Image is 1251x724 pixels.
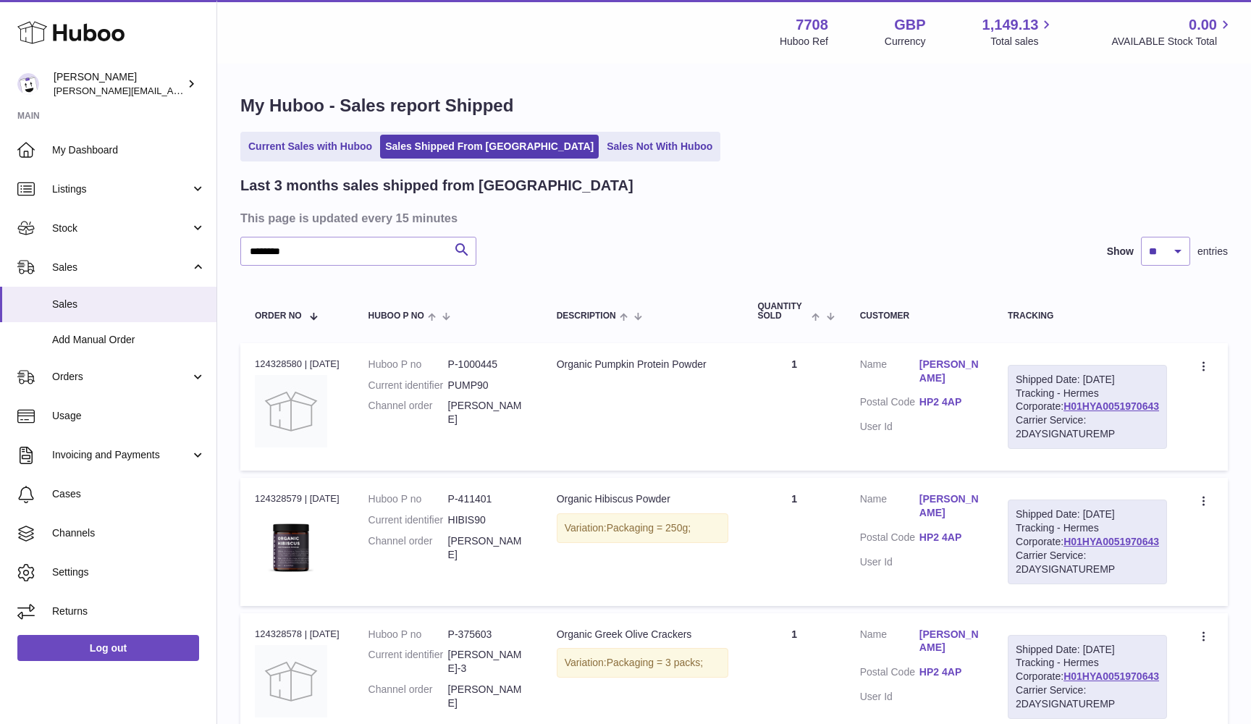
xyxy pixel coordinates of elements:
[607,657,703,668] span: Packaging = 3 packs;
[557,628,729,641] div: Organic Greek Olive Crackers
[240,94,1228,117] h1: My Huboo - Sales report Shipped
[919,531,979,544] a: HP2 4AP
[54,70,184,98] div: [PERSON_NAME]
[1063,670,1159,682] a: H01HYA0051970643
[1189,15,1217,35] span: 0.00
[557,358,729,371] div: Organic Pumpkin Protein Powder
[860,420,919,434] dt: User Id
[448,379,528,392] dd: PUMP90
[380,135,599,159] a: Sales Shipped From [GEOGRAPHIC_DATA]
[368,628,448,641] dt: Huboo P no
[240,176,633,195] h2: Last 3 months sales shipped from [GEOGRAPHIC_DATA]
[255,375,327,447] img: no-photo.jpg
[1016,373,1159,387] div: Shipped Date: [DATE]
[52,409,206,423] span: Usage
[557,513,729,543] div: Variation:
[255,358,340,371] div: 124328580 | [DATE]
[860,395,919,413] dt: Postal Code
[860,311,979,321] div: Customer
[52,448,190,462] span: Invoicing and Payments
[17,73,39,95] img: victor@erbology.co
[368,683,448,710] dt: Channel order
[448,683,528,710] dd: [PERSON_NAME]
[982,15,1056,49] a: 1,149.13 Total sales
[255,311,302,321] span: Order No
[17,635,199,661] a: Log out
[796,15,828,35] strong: 7708
[1016,683,1159,711] div: Carrier Service: 2DAYSIGNATUREMP
[602,135,717,159] a: Sales Not With Huboo
[990,35,1055,49] span: Total sales
[894,15,925,35] strong: GBP
[448,628,528,641] dd: P-375603
[54,85,290,96] span: [PERSON_NAME][EMAIL_ADDRESS][DOMAIN_NAME]
[448,399,528,426] dd: [PERSON_NAME]
[860,665,919,683] dt: Postal Code
[368,358,448,371] dt: Huboo P no
[743,343,845,471] td: 1
[1111,15,1234,49] a: 0.00 AVAILABLE Stock Total
[919,492,979,520] a: [PERSON_NAME]
[557,492,729,506] div: Organic Hibiscus Powder
[448,534,528,562] dd: [PERSON_NAME]
[919,395,979,409] a: HP2 4AP
[448,513,528,527] dd: HIBIS90
[52,526,206,540] span: Channels
[1111,35,1234,49] span: AVAILABLE Stock Total
[1008,365,1167,449] div: Tracking - Hermes Corporate:
[860,358,919,389] dt: Name
[52,333,206,347] span: Add Manual Order
[557,311,616,321] span: Description
[52,605,206,618] span: Returns
[1008,311,1167,321] div: Tracking
[52,487,206,501] span: Cases
[919,358,979,385] a: [PERSON_NAME]
[52,565,206,579] span: Settings
[780,35,828,49] div: Huboo Ref
[1063,536,1159,547] a: H01HYA0051970643
[607,522,691,534] span: Packaging = 250g;
[240,210,1224,226] h3: This page is updated every 15 minutes
[919,665,979,679] a: HP2 4AP
[919,628,979,655] a: [PERSON_NAME]
[885,35,926,49] div: Currency
[52,298,206,311] span: Sales
[368,311,424,321] span: Huboo P no
[743,478,845,605] td: 1
[1016,508,1159,521] div: Shipped Date: [DATE]
[448,358,528,371] dd: P-1000445
[243,135,377,159] a: Current Sales with Huboo
[52,370,190,384] span: Orders
[860,628,919,659] dt: Name
[52,143,206,157] span: My Dashboard
[52,261,190,274] span: Sales
[255,492,340,505] div: 124328579 | [DATE]
[1063,400,1159,412] a: H01HYA0051970643
[52,222,190,235] span: Stock
[448,492,528,506] dd: P-411401
[52,182,190,196] span: Listings
[255,628,340,641] div: 124328578 | [DATE]
[1016,413,1159,441] div: Carrier Service: 2DAYSIGNATUREMP
[448,648,528,675] dd: [PERSON_NAME]-3
[860,531,919,548] dt: Postal Code
[860,555,919,569] dt: User Id
[860,690,919,704] dt: User Id
[1197,245,1228,258] span: entries
[1107,245,1134,258] label: Show
[368,534,448,562] dt: Channel order
[255,510,327,583] img: 77081700557576.jpg
[1016,643,1159,657] div: Shipped Date: [DATE]
[368,379,448,392] dt: Current identifier
[1008,635,1167,719] div: Tracking - Hermes Corporate:
[1008,500,1167,584] div: Tracking - Hermes Corporate:
[368,648,448,675] dt: Current identifier
[255,645,327,717] img: no-photo.jpg
[757,302,808,321] span: Quantity Sold
[368,492,448,506] dt: Huboo P no
[368,513,448,527] dt: Current identifier
[860,492,919,523] dt: Name
[982,15,1039,35] span: 1,149.13
[368,399,448,426] dt: Channel order
[1016,549,1159,576] div: Carrier Service: 2DAYSIGNATUREMP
